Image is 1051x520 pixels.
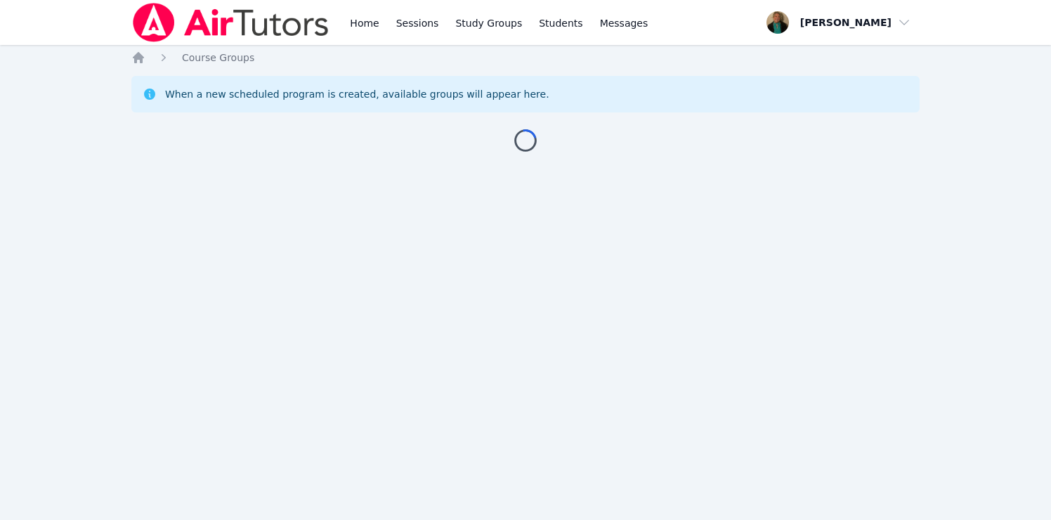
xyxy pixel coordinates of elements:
span: Course Groups [182,52,254,63]
img: Air Tutors [131,3,330,42]
a: Course Groups [182,51,254,65]
nav: Breadcrumb [131,51,920,65]
div: When a new scheduled program is created, available groups will appear here. [165,87,549,101]
span: Messages [600,16,648,30]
